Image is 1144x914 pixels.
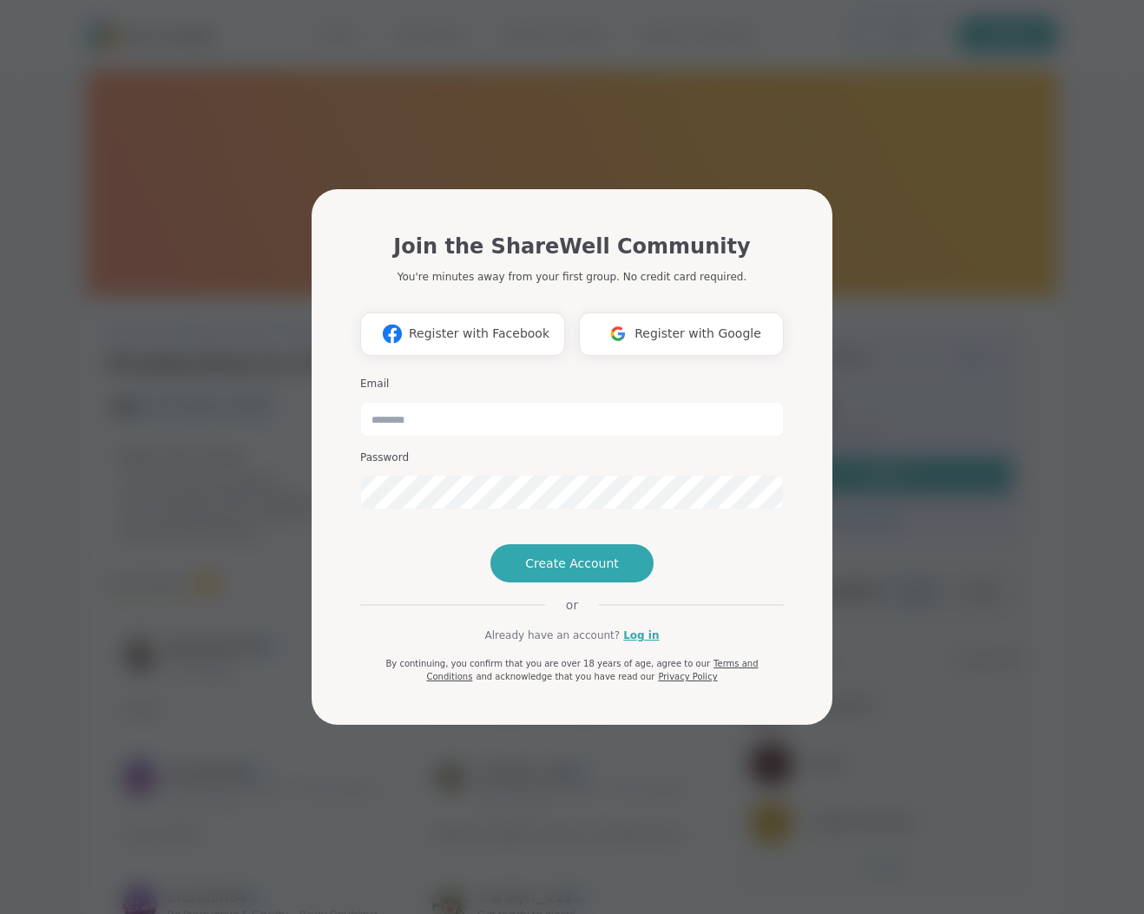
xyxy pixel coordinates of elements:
span: Already have an account? [484,628,620,643]
button: Register with Facebook [360,312,565,356]
a: Terms and Conditions [426,659,758,681]
span: and acknowledge that you have read our [476,672,654,681]
h1: Join the ShareWell Community [393,231,750,262]
span: By continuing, you confirm that you are over 18 years of age, agree to our [385,659,710,668]
span: Register with Facebook [409,325,549,343]
img: ShareWell Logomark [602,318,634,350]
img: ShareWell Logomark [376,318,409,350]
h3: Password [360,450,784,465]
a: Privacy Policy [658,672,717,681]
button: Register with Google [579,312,784,356]
span: Register with Google [634,325,761,343]
button: Create Account [490,544,654,582]
p: You're minutes away from your first group. No credit card required. [398,269,746,285]
span: or [545,596,599,614]
a: Log in [623,628,659,643]
h3: Email [360,377,784,391]
span: Create Account [525,555,619,572]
